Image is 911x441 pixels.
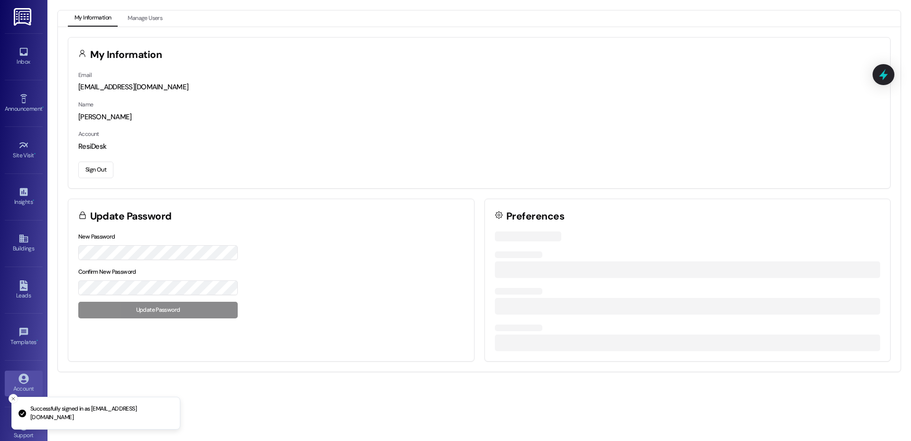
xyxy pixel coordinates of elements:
[90,211,172,221] h3: Update Password
[9,394,18,403] button: Close toast
[33,197,34,204] span: •
[5,371,43,396] a: Account
[90,50,162,60] h3: My Information
[78,112,880,122] div: [PERSON_NAME]
[78,130,99,138] label: Account
[78,101,93,108] label: Name
[42,104,44,111] span: •
[37,337,38,344] span: •
[5,230,43,256] a: Buildings
[34,151,36,157] span: •
[121,10,169,27] button: Manage Users
[5,278,43,303] a: Leads
[5,324,43,350] a: Templates •
[5,184,43,210] a: Insights •
[5,137,43,163] a: Site Visit •
[78,142,880,152] div: ResiDesk
[78,268,136,276] label: Confirm New Password
[78,82,880,92] div: [EMAIL_ADDRESS][DOMAIN_NAME]
[5,44,43,69] a: Inbox
[14,8,33,26] img: ResiDesk Logo
[506,211,564,221] h3: Preferences
[78,162,113,178] button: Sign Out
[78,233,115,240] label: New Password
[78,71,92,79] label: Email
[30,405,172,422] p: Successfully signed in as [EMAIL_ADDRESS][DOMAIN_NAME]
[68,10,118,27] button: My Information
